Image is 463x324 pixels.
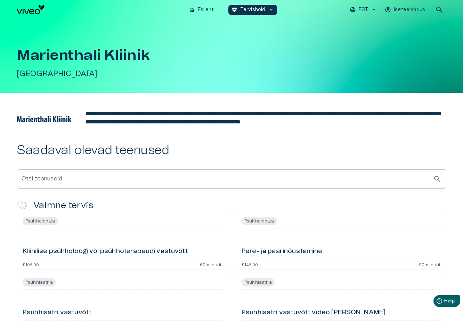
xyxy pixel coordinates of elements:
[86,110,446,126] div: editable markdown
[236,214,446,269] a: Navigate to Pere- ja paarinõustamine
[23,308,91,317] h6: Psühhiaatri vastuvõtt
[17,5,183,14] a: Navigate to homepage
[23,217,58,225] span: Psühholoogia
[17,5,44,14] img: Viveo logo
[242,308,385,317] h6: Psühhiaatri vastuvõtt video [PERSON_NAME]
[435,6,444,14] span: search
[23,247,188,256] h6: Kliinilise psühholoogi või psühhoterapeudi vastuvõtt
[384,5,427,15] button: Iseteenindus
[228,5,277,15] button: ecg_heartTervishoidkeyboard_arrow_down
[359,6,368,14] p: EST
[33,200,93,211] h4: Vaimne tervis
[17,69,446,79] h5: [GEOGRAPHIC_DATA]
[242,247,323,256] h6: Pere- ja paarinõustamine
[23,278,56,286] span: Psühhiaatria
[17,47,446,63] h1: Marienthali Kliinik
[432,3,446,17] button: open search modal
[242,262,258,266] p: €145.00
[409,292,463,312] iframe: Help widget launcher
[242,278,275,286] span: Psühhiaatria
[231,7,237,13] span: ecg_heart
[419,262,440,266] p: 90 minutit
[433,175,441,183] span: search
[17,214,227,269] a: Navigate to Kliinilise psühholoogi või psühhoterapeudi vastuvõtt
[17,143,446,158] h2: Saadaval olevad teenused
[186,5,217,15] button: homeEsileht
[394,6,425,14] p: Iseteenindus
[268,7,274,13] span: keyboard_arrow_down
[189,7,195,13] span: home
[198,6,214,14] p: Esileht
[200,262,221,266] p: 60 minutit
[240,6,266,14] p: Tervishoid
[23,262,39,266] p: €105.00
[349,5,378,15] button: EST
[242,217,277,225] span: Psühholoogia
[17,110,72,124] img: Marienthali Kliinik logo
